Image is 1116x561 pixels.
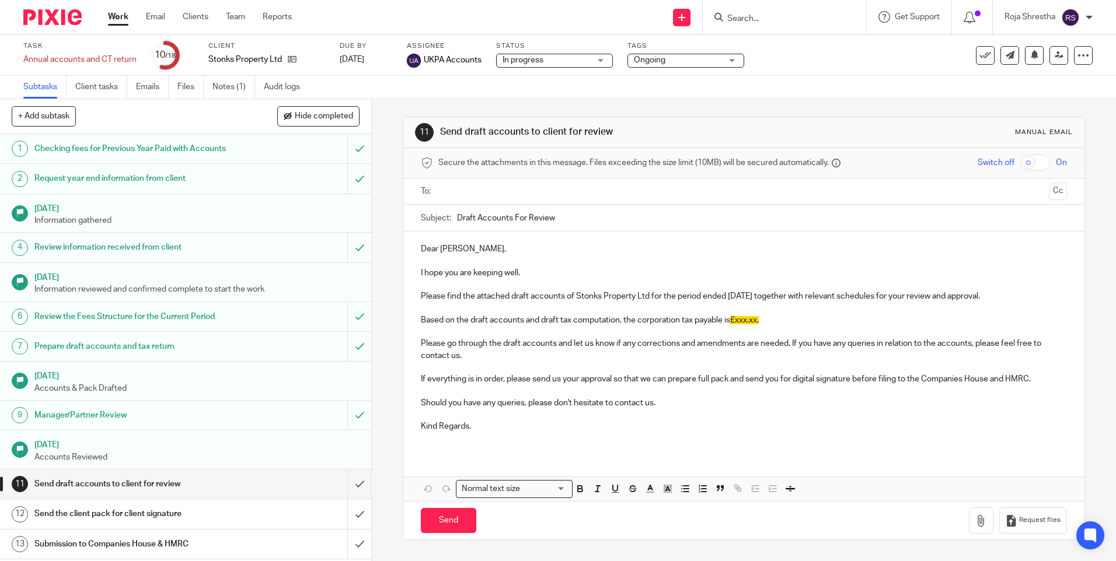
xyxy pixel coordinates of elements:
[627,41,744,51] label: Tags
[340,41,392,51] label: Due by
[421,185,434,197] label: To:
[421,290,1066,302] p: Please find the attached draft accounts of Stonks Property Ltd for the period ended [DATE] togeth...
[34,200,360,215] h1: [DATE]
[424,54,482,66] span: UKPA Accounts
[34,283,360,295] p: Information reviewed and confirmed complete to start the work
[421,314,1066,326] p: Based on the draft accounts and draft tax computation, the corporation tax payable is
[34,505,235,523] h1: Send the client pack for client signature
[421,212,451,224] label: Subject:
[12,141,28,157] div: 1
[34,239,235,256] h1: Review information received from client
[1019,516,1061,525] span: Request files
[34,475,235,493] h1: Send draft accounts to client for review
[421,243,1066,255] p: Dear [PERSON_NAME],
[23,41,137,51] label: Task
[634,56,665,64] span: Ongoing
[208,54,282,65] p: Stonks Property Ltd
[34,406,235,424] h1: Manager/Partner Review
[34,269,360,283] h1: [DATE]
[12,506,28,523] div: 12
[421,338,1066,362] p: Please go through the draft accounts and let us know if any corrections and amendments are needed...
[146,11,165,23] a: Email
[12,240,28,256] div: 4
[155,48,176,62] div: 10
[978,157,1014,169] span: Switch off
[23,76,67,99] a: Subtasks
[12,308,28,325] div: 6
[177,76,204,99] a: Files
[496,41,613,51] label: Status
[12,106,76,126] button: + Add subtask
[23,54,137,65] div: Annual accounts and CT return
[440,126,769,138] h1: Send draft accounts to client for review
[108,11,128,23] a: Work
[503,56,543,64] span: In progress
[12,407,28,423] div: 9
[34,215,360,226] p: Information gathered
[524,483,566,495] input: Search for option
[34,436,360,451] h1: [DATE]
[34,383,360,394] p: Accounts & Pack Drafted
[212,76,255,99] a: Notes (1)
[438,157,829,169] span: Secure the attachments in this message. Files exceeding the size limit (10MB) will be secured aut...
[34,367,360,382] h1: [DATE]
[295,112,353,121] span: Hide completed
[459,483,522,495] span: Normal text size
[183,11,208,23] a: Clients
[34,140,235,157] h1: Checking fees for Previous Year Paid with Accounts
[34,535,235,553] h1: Submission to Companies House & HMRC
[730,316,759,324] span: £xxx.xx.
[421,267,1066,279] p: I hope you are keeping well.
[226,11,245,23] a: Team
[34,308,235,325] h1: Review the Fees Structure for the Current Period
[421,397,1066,409] p: Should you have any queries, please don't hesitate to contact us.
[1049,183,1067,200] button: Cc
[999,507,1067,534] button: Request files
[407,54,421,68] img: svg%3E
[1015,128,1073,137] div: Manual email
[421,373,1066,385] p: If everything is in order, please send us your approval so that we can prepare full pack and send...
[1005,11,1055,23] p: Roja Shrestha
[264,76,309,99] a: Audit logs
[895,13,940,21] span: Get Support
[208,41,325,51] label: Client
[34,170,235,187] h1: Request year end information from client
[12,476,28,492] div: 11
[1061,8,1080,27] img: svg%3E
[726,14,831,24] input: Search
[165,52,176,59] small: /18
[277,106,360,126] button: Hide completed
[136,76,169,99] a: Emails
[75,76,127,99] a: Client tasks
[415,123,434,142] div: 11
[12,536,28,552] div: 13
[456,480,573,498] div: Search for option
[407,41,482,51] label: Assignee
[263,11,292,23] a: Reports
[421,420,1066,432] p: Kind Regards,
[421,508,476,533] input: Send
[340,55,364,64] span: [DATE]
[1056,157,1067,169] span: On
[12,338,28,355] div: 7
[34,451,360,463] p: Accounts Reviewed
[34,338,235,355] h1: Prepare draft accounts and tax return
[23,9,82,25] img: Pixie
[12,171,28,187] div: 2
